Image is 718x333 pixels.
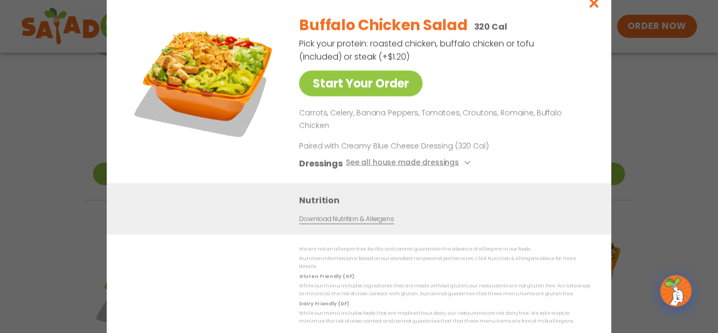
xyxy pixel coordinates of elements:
h2: Buffalo Chicken Salad [299,14,467,36]
img: wpChatIcon [661,276,691,306]
p: While our menu includes ingredients that are made without gluten, our restaurants are not gluten ... [299,282,590,298]
a: Start Your Order [299,70,423,96]
p: We are not an allergen free facility and cannot guarantee the absence of allergens in our foods. [299,245,590,253]
p: Nutrition information is based on our standard recipes and portion sizes. Click Nutrition & Aller... [299,255,590,271]
p: Paired with Creamy Blue Cheese Dressing (320 Cal) [299,140,494,151]
h3: Dressings [299,156,343,169]
img: Featured product photo for Buffalo Chicken Salad [130,6,278,154]
p: Pick your protein: roasted chicken, buffalo chicken or tofu (included) or steak (+$1.20) [299,37,536,63]
strong: Gluten Friendly (GF) [299,273,354,279]
p: While our menu includes foods that are made without dairy, our restaurants are not dairy free. We... [299,309,590,326]
h3: Nutrition [299,193,596,206]
p: Carrots, Celery, Banana Peppers, Tomatoes, Croutons, Romaine, Buffalo Chicken [299,107,586,132]
a: Download Nutrition & Allergens [299,214,394,224]
button: See all house made dressings [346,156,474,169]
p: 320 Cal [474,20,507,33]
strong: Dairy Friendly (DF) [299,300,348,306]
